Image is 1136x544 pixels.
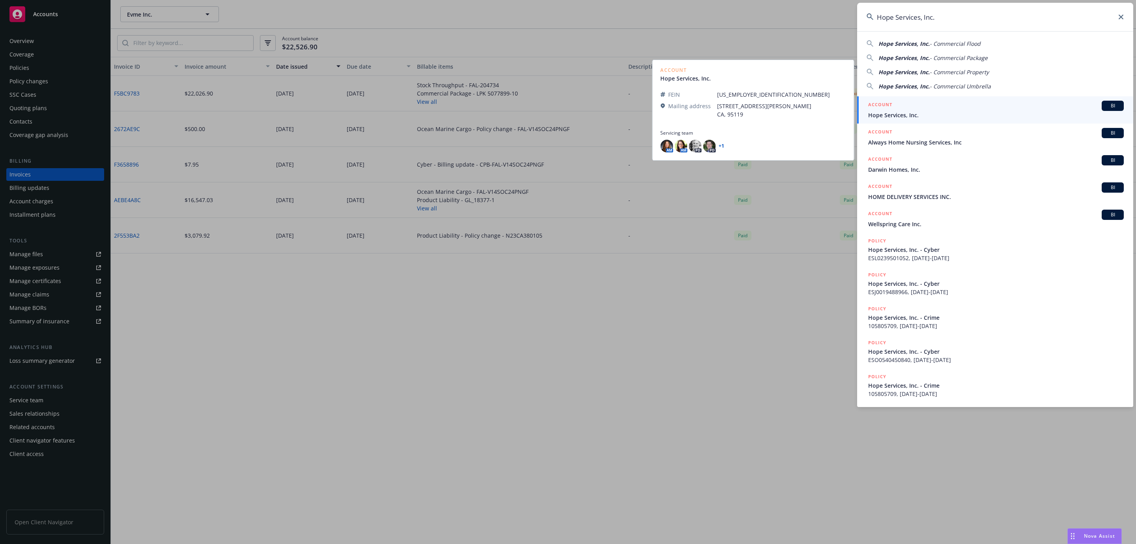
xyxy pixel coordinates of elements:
a: POLICYHope Services, Inc. - Crime105805709, [DATE]-[DATE] [857,368,1133,402]
a: POLICYHope Services, Inc. - CyberESL0239501052, [DATE]-[DATE] [857,233,1133,266]
h5: POLICY [868,237,886,245]
a: ACCOUNTBIAlways Home Nursing Services, Inc [857,124,1133,151]
a: POLICYHope Services, Inc. - CyberESO0540450840, [DATE]-[DATE] [857,334,1133,368]
span: - Commercial Property [930,68,989,76]
span: ESL0239501052, [DATE]-[DATE] [868,254,1124,262]
a: ACCOUNTBIHOME DELIVERY SERVICES INC. [857,178,1133,205]
h5: POLICY [868,305,886,313]
span: ESJ0019488966, [DATE]-[DATE] [868,288,1124,296]
span: Hope Services, Inc. - Cyber [868,246,1124,254]
h5: POLICY [868,271,886,279]
span: BI [1105,102,1121,109]
span: Hope Services, Inc. [878,40,930,47]
h5: ACCOUNT [868,155,892,165]
span: Nova Assist [1084,533,1115,539]
span: ESO0540450840, [DATE]-[DATE] [868,356,1124,364]
span: Darwin Homes, Inc. [868,165,1124,174]
span: Hope Services, Inc. [878,68,930,76]
h5: POLICY [868,339,886,347]
span: Hope Services, Inc. - Crime [868,313,1124,322]
h5: ACCOUNT [868,210,892,219]
a: ACCOUNTBIWellspring Care Inc. [857,205,1133,233]
h5: ACCOUNT [868,182,892,192]
input: Search... [857,3,1133,31]
span: - Commercial Umbrella [930,83,991,90]
span: Hope Services, Inc. - Cyber [868,280,1124,288]
span: BI [1105,157,1121,164]
h5: POLICY [868,373,886,381]
a: ACCOUNTBIDarwin Homes, Inc. [857,151,1133,178]
div: Drag to move [1068,529,1078,544]
a: ACCOUNTBIHope Services, Inc. [857,96,1133,124]
button: Nova Assist [1067,528,1122,544]
h5: ACCOUNT [868,128,892,137]
span: Hope Services, Inc. - Cyber [868,347,1124,356]
span: Wellspring Care Inc. [868,220,1124,228]
span: BI [1105,184,1121,191]
span: - Commercial Flood [930,40,981,47]
span: Hope Services, Inc. - Crime [868,381,1124,390]
span: Hope Services, Inc. [878,54,930,62]
span: 105805709, [DATE]-[DATE] [868,322,1124,330]
span: - Commercial Package [930,54,988,62]
span: BI [1105,211,1121,218]
span: Hope Services, Inc. [868,111,1124,119]
a: POLICYHope Services, Inc. - CyberESJ0019488966, [DATE]-[DATE] [857,266,1133,300]
span: BI [1105,129,1121,137]
h5: ACCOUNT [868,101,892,110]
span: HOME DELIVERY SERVICES INC. [868,193,1124,201]
span: Always Home Nursing Services, Inc [868,138,1124,146]
a: POLICYHope Services, Inc. - Crime105805709, [DATE]-[DATE] [857,300,1133,334]
span: Hope Services, Inc. [878,83,930,90]
span: 105805709, [DATE]-[DATE] [868,390,1124,398]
